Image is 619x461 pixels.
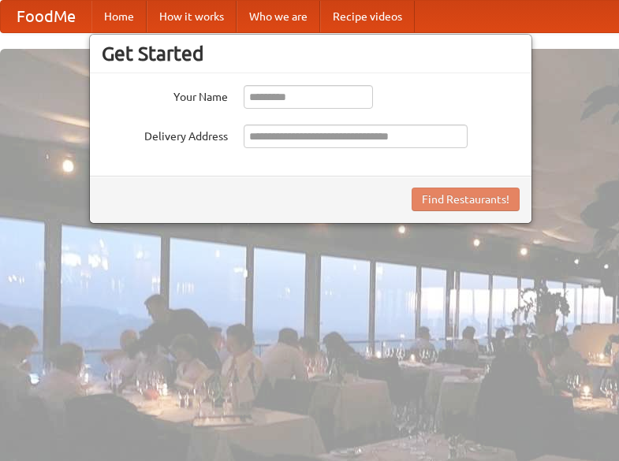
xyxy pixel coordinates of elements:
[237,1,320,32] a: Who we are
[102,42,520,65] h3: Get Started
[91,1,147,32] a: Home
[102,85,228,105] label: Your Name
[320,1,415,32] a: Recipe videos
[102,125,228,144] label: Delivery Address
[147,1,237,32] a: How it works
[412,188,520,211] button: Find Restaurants!
[1,1,91,32] a: FoodMe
